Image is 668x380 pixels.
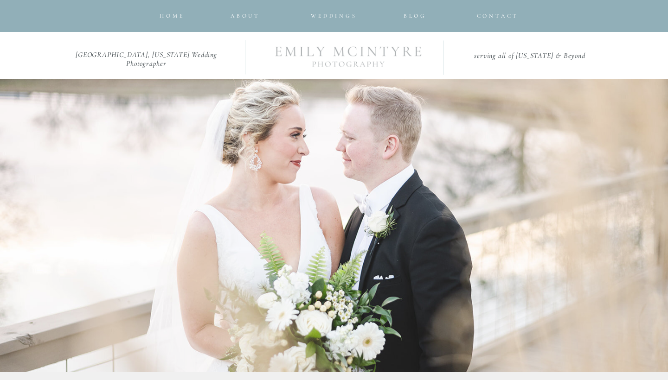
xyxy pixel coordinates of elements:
[142,11,202,22] a: HOME
[61,51,232,62] h2: [GEOGRAPHIC_DATA], [US_STATE] Wedding Photographer
[468,11,528,22] a: Contact
[215,11,276,22] a: about
[452,51,607,61] h2: serving all of [US_STATE] & Beyond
